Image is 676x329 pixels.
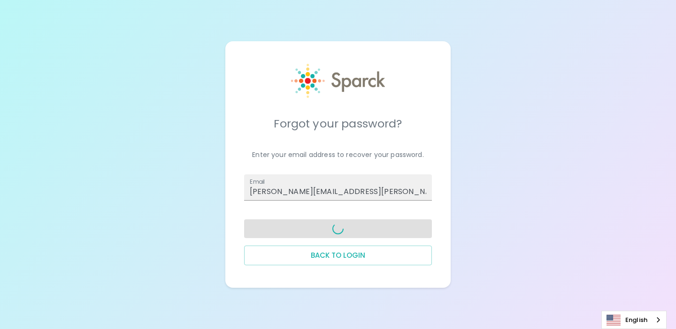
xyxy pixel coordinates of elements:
button: Back to login [244,246,432,265]
p: Enter your email address to recover your password. [244,150,432,159]
aside: Language selected: English [601,311,667,329]
h5: Forgot your password? [244,116,432,131]
label: Email [250,178,265,186]
a: English [602,311,666,329]
img: Sparck logo [291,64,385,98]
div: Language [601,311,667,329]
